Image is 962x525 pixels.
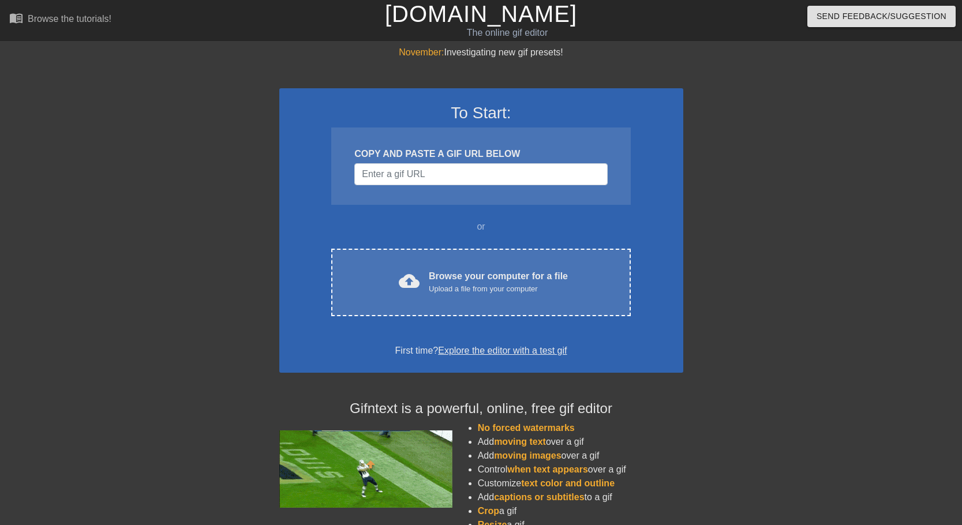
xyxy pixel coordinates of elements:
[354,163,607,185] input: Username
[478,506,499,516] span: Crop
[28,14,111,24] div: Browse the tutorials!
[279,400,683,417] h4: Gifntext is a powerful, online, free gif editor
[494,437,546,447] span: moving text
[478,435,683,449] li: Add over a gif
[478,490,683,504] li: Add to a gif
[354,147,607,161] div: COPY AND PASTE A GIF URL BELOW
[279,430,452,508] img: football_small.gif
[9,11,23,25] span: menu_book
[385,1,577,27] a: [DOMAIN_NAME]
[817,9,946,24] span: Send Feedback/Suggestion
[309,220,653,234] div: or
[807,6,956,27] button: Send Feedback/Suggestion
[521,478,615,488] span: text color and outline
[399,47,444,57] span: November:
[438,346,567,355] a: Explore the editor with a test gif
[399,271,420,291] span: cloud_upload
[478,477,683,490] li: Customize
[327,26,688,40] div: The online gif editor
[478,423,575,433] span: No forced watermarks
[294,103,668,123] h3: To Start:
[494,492,584,502] span: captions or subtitles
[507,464,588,474] span: when text appears
[478,504,683,518] li: a gif
[478,449,683,463] li: Add over a gif
[294,344,668,358] div: First time?
[494,451,561,460] span: moving images
[9,11,111,29] a: Browse the tutorials!
[429,269,568,295] div: Browse your computer for a file
[429,283,568,295] div: Upload a file from your computer
[478,463,683,477] li: Control over a gif
[279,46,683,59] div: Investigating new gif presets!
